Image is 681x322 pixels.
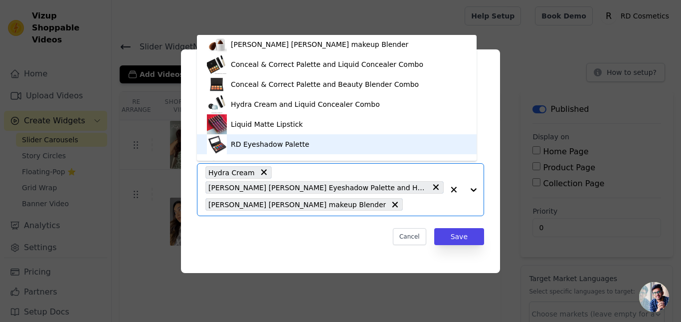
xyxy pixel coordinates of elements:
div: RD Eyeshadow Palette [231,139,309,149]
span: [PERSON_NAME] [PERSON_NAME] Eyeshadow Palette and Hydra Cream Combo [208,182,427,193]
img: product thumbnail [207,114,227,134]
div: Hydra Cream and Liquid Concealer Combo [231,99,380,109]
img: product thumbnail [207,34,227,54]
img: product thumbnail [207,154,227,174]
img: product thumbnail [207,134,227,154]
img: product thumbnail [207,74,227,94]
div: Open chat [639,282,669,312]
div: Conceal & Correct Palette and Beauty Blender Combo [231,79,419,89]
span: [PERSON_NAME] [PERSON_NAME] makeup Blender [208,199,386,210]
div: Contour [231,159,259,169]
img: product thumbnail [207,54,227,74]
div: [PERSON_NAME] [PERSON_NAME] makeup Blender [231,39,408,49]
div: Conceal & Correct Palette and Liquid Concealer Combo [231,59,423,69]
div: Liquid Matte Lipstick [231,119,303,129]
span: Hydra Cream [208,167,255,178]
button: Cancel [393,228,426,245]
img: product thumbnail [207,94,227,114]
button: Save [434,228,484,245]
